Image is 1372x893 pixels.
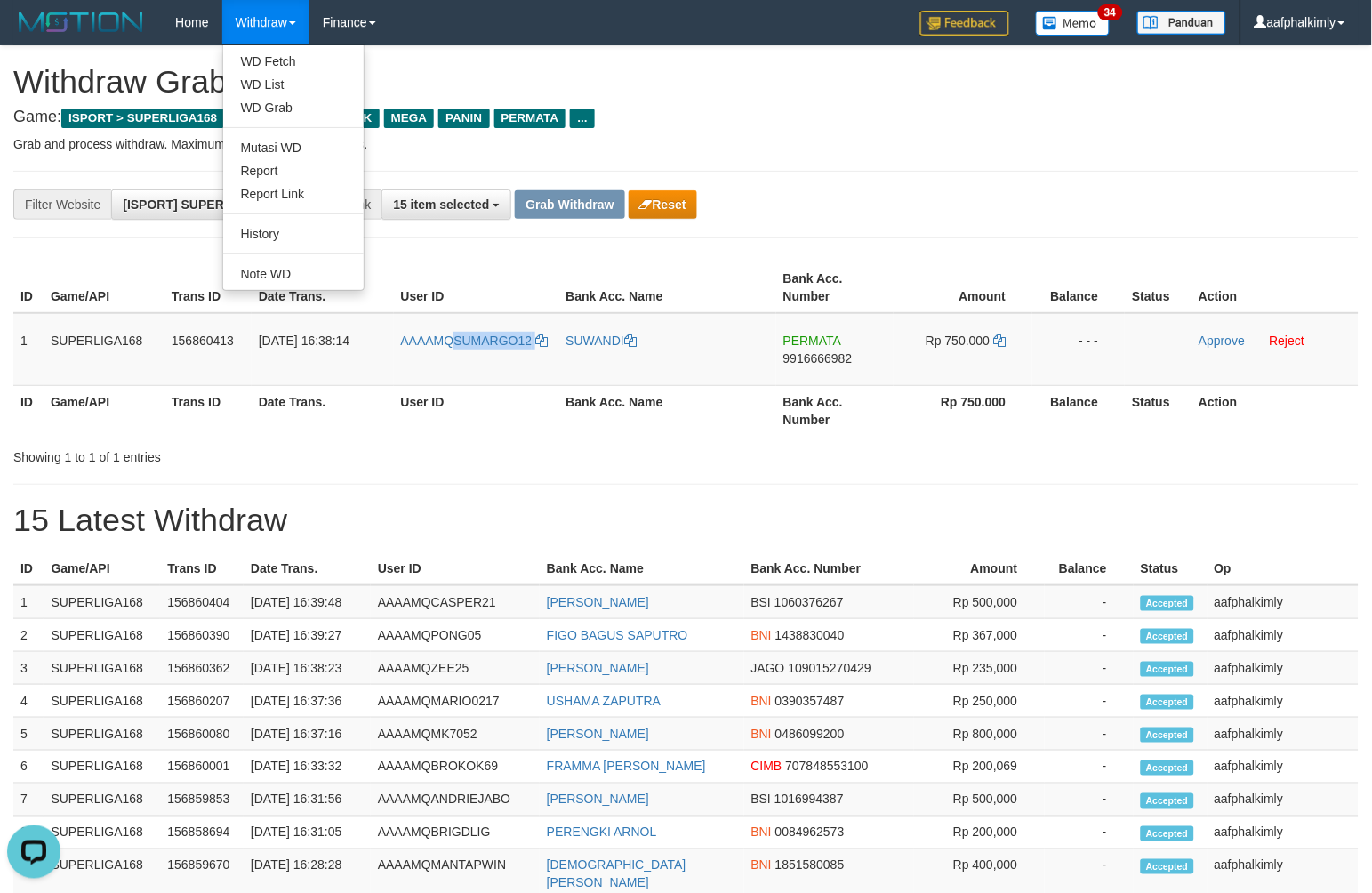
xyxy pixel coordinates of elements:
span: JAGO [751,661,785,675]
td: 1 [13,313,44,386]
td: - [1045,718,1134,751]
a: WD Fetch [223,50,364,73]
td: 156860207 [160,685,244,718]
td: - [1045,685,1134,718]
span: Copy 1438830040 to clipboard [775,628,845,642]
span: Copy 0486099200 to clipboard [775,727,845,741]
span: 156860413 [172,334,234,348]
td: AAAAMQBROKOK69 [371,751,540,784]
span: ... [570,109,594,128]
th: Bank Acc. Number [776,385,894,436]
td: - [1045,619,1134,652]
td: AAAAMQMK7052 [371,718,540,751]
td: - [1045,817,1134,849]
a: [PERSON_NAME] [547,595,649,609]
span: 34 [1098,4,1122,20]
th: Action [1191,385,1359,436]
a: [PERSON_NAME] [547,792,649,807]
td: [DATE] 16:39:27 [244,619,371,652]
span: ISPORT > SUPERLIGA168 [61,109,224,128]
td: aafphalkimly [1208,718,1359,751]
span: Copy 707848553100 to clipboard [786,760,869,774]
button: [ISPORT] SUPERLIGA168 [111,189,296,220]
th: Bank Acc. Name [558,262,775,313]
td: 156860404 [160,585,244,619]
th: Game/API [44,552,160,585]
td: - [1045,784,1134,817]
td: Rp 367,000 [914,619,1044,652]
td: SUPERLIGA168 [44,313,164,386]
span: [ISPORT] SUPERLIGA168 [123,197,274,212]
button: 15 item selected [381,189,511,220]
td: 7 [13,784,44,817]
th: Date Trans. [244,552,371,585]
td: SUPERLIGA168 [44,585,160,619]
span: Copy 1851580085 to clipboard [775,858,845,873]
td: 5 [13,718,44,751]
button: Grab Withdraw [515,190,624,219]
img: Feedback.jpg [920,11,1009,36]
td: AAAAMQPONG05 [371,619,540,652]
span: Accepted [1141,629,1194,644]
th: ID [13,385,44,436]
td: aafphalkimly [1208,817,1359,849]
a: Mutasi WD [223,136,364,159]
td: [DATE] 16:31:56 [244,784,371,817]
td: aafphalkimly [1208,685,1359,718]
span: Copy 0390357487 to clipboard [775,694,845,708]
td: AAAAMQZEE25 [371,652,540,685]
th: ID [13,262,44,313]
th: Bank Acc. Number [744,552,915,585]
td: SUPERLIGA168 [44,784,160,817]
img: MOTION_logo.png [13,9,148,36]
a: History [223,222,364,245]
a: PERENGKI ARNOL [547,825,657,840]
td: Rp 235,000 [914,652,1044,685]
td: 156860390 [160,619,244,652]
span: Copy 109015270429 to clipboard [789,661,871,675]
span: Accepted [1141,728,1194,743]
td: - [1045,585,1134,619]
td: 2 [13,619,44,652]
span: BSI [751,595,772,609]
td: Rp 500,000 [914,784,1044,817]
td: aafphalkimly [1208,784,1359,817]
td: - - - [1032,313,1125,386]
a: [DEMOGRAPHIC_DATA][PERSON_NAME] [547,858,686,890]
td: Rp 500,000 [914,585,1044,619]
th: Bank Acc. Name [540,552,744,585]
td: 156859853 [160,784,244,817]
td: 1 [13,585,44,619]
span: Accepted [1141,793,1194,809]
th: Rp 750.000 [894,385,1033,436]
a: WD Grab [223,96,364,119]
a: Note WD [223,262,364,286]
span: CIMB [751,760,782,774]
th: Trans ID [160,552,244,585]
span: PERMATA [494,109,566,128]
span: Accepted [1141,662,1194,677]
th: Trans ID [164,262,252,313]
td: aafphalkimly [1208,619,1359,652]
img: panduan.png [1137,11,1226,35]
h1: Withdraw Grab [13,64,1359,100]
span: Accepted [1141,596,1194,611]
th: Trans ID [164,385,252,436]
span: BNI [751,858,772,873]
th: Bank Acc. Name [558,385,775,436]
th: Game/API [44,385,164,436]
th: User ID [394,385,559,436]
th: Status [1125,262,1191,313]
th: Action [1191,262,1359,313]
span: AAAAMQSUMARGO12 [401,334,533,348]
th: Amount [914,552,1044,585]
img: Button%20Memo.svg [1036,11,1111,36]
span: BSI [751,792,772,807]
td: [DATE] 16:37:16 [244,718,371,751]
td: SUPERLIGA168 [44,619,160,652]
span: PANIN [438,109,489,128]
span: MEGA [384,109,435,128]
a: Report Link [223,182,364,205]
div: Filter Website [13,189,111,220]
td: aafphalkimly [1208,751,1359,784]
